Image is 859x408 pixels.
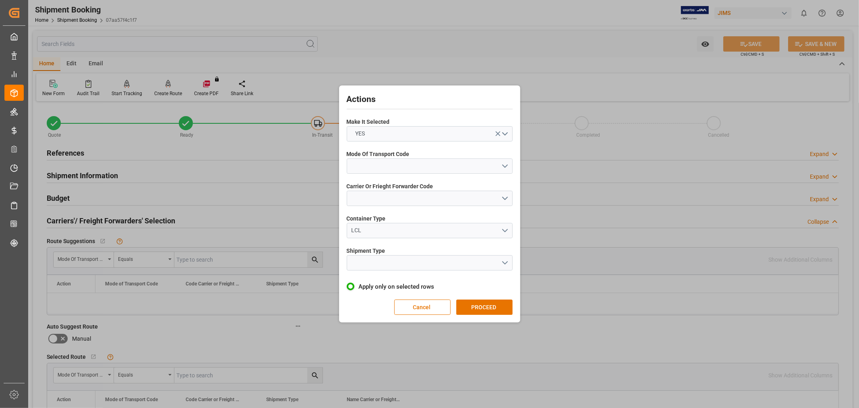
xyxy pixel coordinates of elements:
button: open menu [347,255,513,271]
span: Mode Of Transport Code [347,150,410,158]
span: Shipment Type [347,247,385,255]
button: open menu [347,223,513,238]
button: PROCEED [456,300,513,315]
div: LCL [351,226,501,235]
span: YES [351,129,369,138]
span: Carrier Or Frieght Forwarder Code [347,182,433,191]
label: Apply only on selected rows [347,282,513,291]
button: open menu [347,158,513,174]
button: open menu [347,126,513,142]
button: open menu [347,191,513,206]
h2: Actions [347,93,513,106]
span: Container Type [347,214,386,223]
button: Cancel [394,300,451,315]
span: Make It Selected [347,118,390,126]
